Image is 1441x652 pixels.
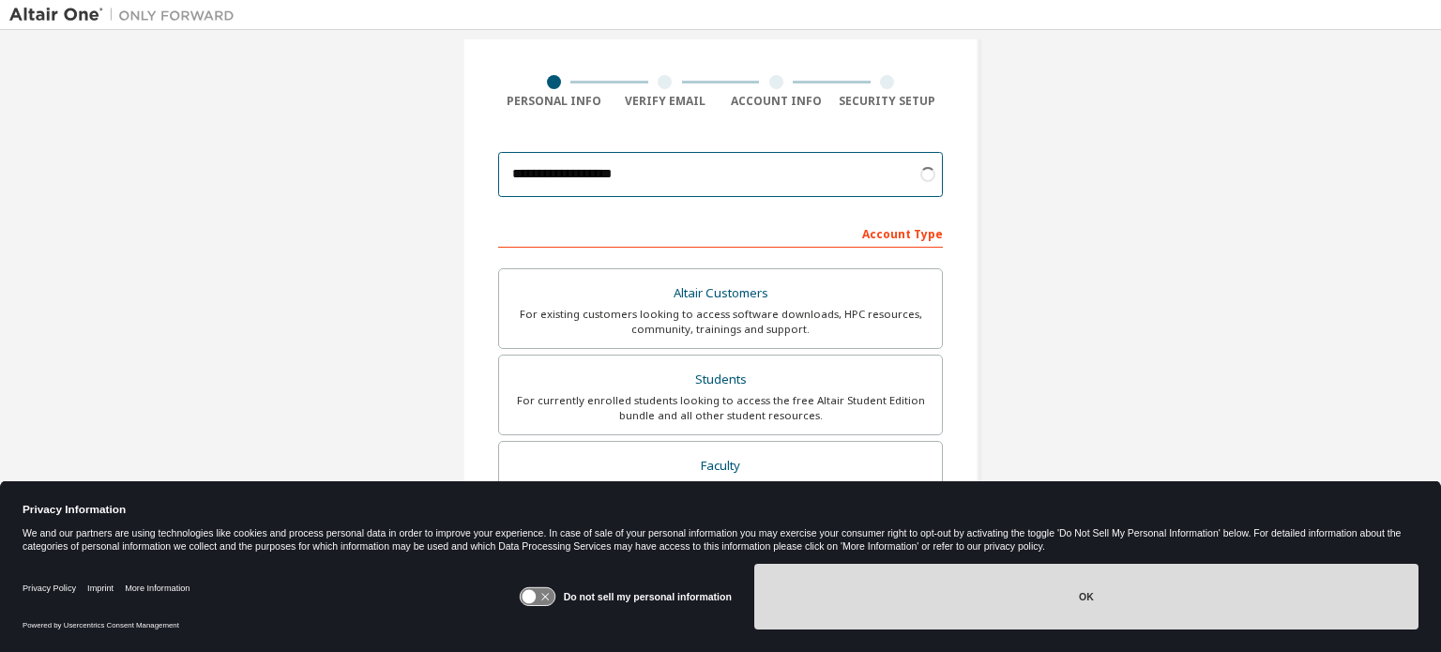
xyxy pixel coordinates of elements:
[510,478,931,508] div: For faculty & administrators of academic institutions administering students and accessing softwa...
[510,367,931,393] div: Students
[9,6,244,24] img: Altair One
[498,94,610,109] div: Personal Info
[610,94,721,109] div: Verify Email
[510,453,931,479] div: Faculty
[510,281,931,307] div: Altair Customers
[832,94,944,109] div: Security Setup
[510,307,931,337] div: For existing customers looking to access software downloads, HPC resources, community, trainings ...
[720,94,832,109] div: Account Info
[510,393,931,423] div: For currently enrolled students looking to access the free Altair Student Edition bundle and all ...
[498,218,943,248] div: Account Type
